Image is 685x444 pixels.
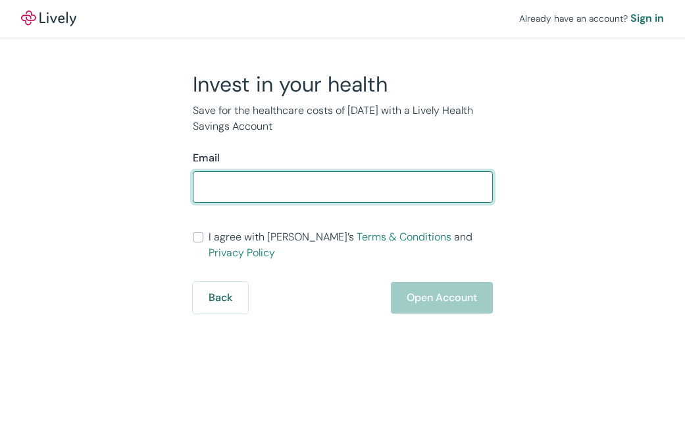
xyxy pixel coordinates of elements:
[21,11,76,26] a: LivelyLively
[519,11,664,26] div: Already have an account?
[193,282,248,314] button: Back
[193,103,493,134] p: Save for the healthcare costs of [DATE] with a Lively Health Savings Account
[357,230,451,244] a: Terms & Conditions
[630,11,664,26] a: Sign in
[193,71,493,97] h2: Invest in your health
[209,246,275,260] a: Privacy Policy
[21,11,76,26] img: Lively
[193,150,220,166] label: Email
[209,229,493,261] span: I agree with [PERSON_NAME]’s and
